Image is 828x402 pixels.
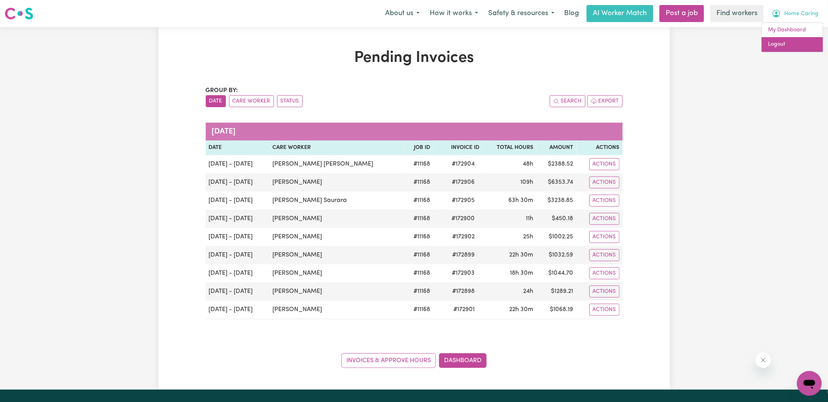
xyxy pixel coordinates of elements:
[206,173,269,192] td: [DATE] - [DATE]
[206,155,269,173] td: [DATE] - [DATE]
[341,353,436,368] a: Invoices & Approve Hours
[206,140,269,155] th: Date
[269,301,405,319] td: [PERSON_NAME]
[659,5,704,22] a: Post a job
[277,95,303,107] button: sort invoices by paid status
[405,155,434,173] td: # 11168
[269,228,405,246] td: [PERSON_NAME]
[587,95,623,107] button: Export
[269,140,405,155] th: Care Worker
[523,288,533,294] span: 24 hours
[447,159,479,169] span: # 172904
[589,158,620,170] button: Actions
[589,213,620,225] button: Actions
[206,210,269,228] td: [DATE] - [DATE]
[405,140,434,155] th: Job ID
[589,231,620,243] button: Actions
[433,140,482,155] th: Invoice ID
[206,301,269,319] td: [DATE] - [DATE]
[784,10,818,18] span: Home Caring
[509,306,533,313] span: 22 hours 30 minutes
[536,246,577,264] td: $ 1032.59
[448,287,479,296] span: # 172898
[405,301,434,319] td: # 11168
[206,49,623,67] h1: Pending Invoices
[425,5,483,22] button: How it works
[536,140,577,155] th: Amount
[508,197,533,204] span: 63 hours 30 minutes
[589,195,620,207] button: Actions
[483,5,559,22] button: Safety & resources
[587,5,653,22] a: AI Worker Match
[206,123,623,140] caption: [DATE]
[447,178,479,187] span: # 172906
[448,250,479,260] span: # 172899
[405,192,434,210] td: # 11168
[447,214,479,223] span: # 172900
[449,305,479,314] span: # 172901
[756,352,771,368] iframe: Close message
[523,234,533,240] span: 25 hours
[380,5,425,22] button: About us
[447,269,479,278] span: # 172903
[536,192,577,210] td: $ 3238.85
[767,5,823,22] button: My Account
[405,282,434,301] td: # 11168
[589,249,620,261] button: Actions
[536,264,577,282] td: $ 1044.70
[797,371,822,396] iframe: Button to launch messaging window
[762,37,823,52] a: Logout
[269,210,405,228] td: [PERSON_NAME]
[269,192,405,210] td: [PERSON_NAME] Saurara
[405,210,434,228] td: # 11168
[526,216,533,222] span: 11 hours
[405,264,434,282] td: # 11168
[536,173,577,192] td: $ 6353.74
[536,228,577,246] td: $ 1002.25
[5,5,33,22] a: Careseekers logo
[439,353,487,368] a: Dashboard
[229,95,274,107] button: sort invoices by care worker
[559,5,584,22] a: Blog
[523,161,533,167] span: 48 hours
[5,7,33,21] img: Careseekers logo
[405,173,434,192] td: # 11168
[5,5,47,12] span: Need any help?
[550,95,585,107] button: Search
[510,270,533,276] span: 18 hours 30 minutes
[710,5,764,22] a: Find workers
[206,228,269,246] td: [DATE] - [DATE]
[589,176,620,188] button: Actions
[536,155,577,173] td: $ 2388.52
[509,252,533,258] span: 22 hours 30 minutes
[589,267,620,279] button: Actions
[206,282,269,301] td: [DATE] - [DATE]
[269,282,405,301] td: [PERSON_NAME]
[447,196,479,205] span: # 172905
[405,228,434,246] td: # 11168
[536,282,577,301] td: $ 1289.21
[482,140,536,155] th: Total Hours
[206,246,269,264] td: [DATE] - [DATE]
[577,140,623,155] th: Actions
[536,210,577,228] td: $ 450.18
[536,301,577,319] td: $ 1068.19
[206,95,226,107] button: sort invoices by date
[405,246,434,264] td: # 11168
[206,264,269,282] td: [DATE] - [DATE]
[761,22,823,52] div: My Account
[206,87,238,94] span: Group by:
[269,173,405,192] td: [PERSON_NAME]
[589,286,620,298] button: Actions
[448,232,479,241] span: # 172902
[520,179,533,185] span: 109 hours
[269,264,405,282] td: [PERSON_NAME]
[762,23,823,38] a: My Dashboard
[269,246,405,264] td: [PERSON_NAME]
[206,192,269,210] td: [DATE] - [DATE]
[589,304,620,316] button: Actions
[269,155,405,173] td: [PERSON_NAME] [PERSON_NAME]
